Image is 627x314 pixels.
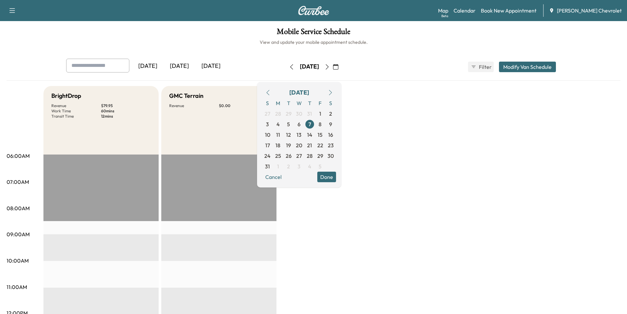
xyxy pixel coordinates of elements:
span: 29 [317,152,323,160]
span: F [315,98,326,108]
p: 11:00AM [7,283,27,291]
p: Transit Time [51,114,101,119]
a: Book New Appointment [481,7,536,14]
span: 1 [319,110,321,118]
span: 4 [276,120,280,128]
div: [DATE] [300,63,319,71]
a: MapBeta [438,7,448,14]
h6: View and update your mobile appointment schedule. [7,39,620,45]
span: 5 [287,120,290,128]
div: [DATE] [132,59,164,74]
p: 09:00AM [7,230,30,238]
span: 18 [275,141,280,149]
button: Cancel [262,172,285,182]
span: 3 [298,162,300,170]
p: 60 mins [101,108,151,114]
span: 27 [296,152,302,160]
span: 2 [329,110,332,118]
p: Work Time [51,108,101,114]
span: 20 [296,141,302,149]
button: Filter [468,62,494,72]
p: 10:00AM [7,257,29,265]
p: 06:00AM [7,152,30,160]
span: W [294,98,304,108]
span: 11 [276,131,280,139]
span: 8 [319,120,322,128]
span: 28 [275,110,281,118]
span: 1 [277,162,279,170]
span: Filter [479,63,491,71]
span: T [304,98,315,108]
span: T [283,98,294,108]
span: 26 [286,152,292,160]
p: Revenue [169,103,219,108]
h5: BrightDrop [51,91,81,100]
span: 19 [286,141,291,149]
span: 30 [296,110,302,118]
span: 21 [307,141,312,149]
span: 7 [308,120,311,128]
span: 31 [307,110,312,118]
span: 14 [307,131,312,139]
span: 4 [308,162,311,170]
p: $ 0.00 [219,103,269,108]
span: 28 [307,152,313,160]
h1: Mobile Service Schedule [7,28,620,39]
div: [DATE] [289,88,309,97]
span: 25 [275,152,281,160]
h5: GMC Terrain [169,91,203,100]
span: 23 [328,141,334,149]
span: 15 [318,131,323,139]
span: [PERSON_NAME] Chevrolet [557,7,622,14]
span: 6 [298,120,300,128]
span: 31 [265,162,270,170]
span: M [273,98,283,108]
p: 08:00AM [7,204,30,212]
span: 5 [319,162,322,170]
span: 12 [286,131,291,139]
img: Curbee Logo [298,6,329,15]
p: 12 mins [101,114,151,119]
div: [DATE] [164,59,195,74]
span: 13 [297,131,301,139]
span: 27 [265,110,270,118]
span: 9 [329,120,332,128]
span: 2 [287,162,290,170]
button: Modify Van Schedule [499,62,556,72]
span: S [262,98,273,108]
button: Done [317,172,336,182]
a: Calendar [454,7,476,14]
p: Revenue [51,103,101,108]
span: 17 [265,141,270,149]
div: [DATE] [195,59,227,74]
span: 29 [286,110,292,118]
span: 10 [265,131,270,139]
span: 30 [327,152,334,160]
span: 3 [266,120,269,128]
span: 24 [264,152,271,160]
div: Beta [441,14,448,18]
span: 22 [317,141,323,149]
p: $ 79.95 [101,103,151,108]
span: 16 [328,131,333,139]
span: S [326,98,336,108]
p: 07:00AM [7,178,29,186]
